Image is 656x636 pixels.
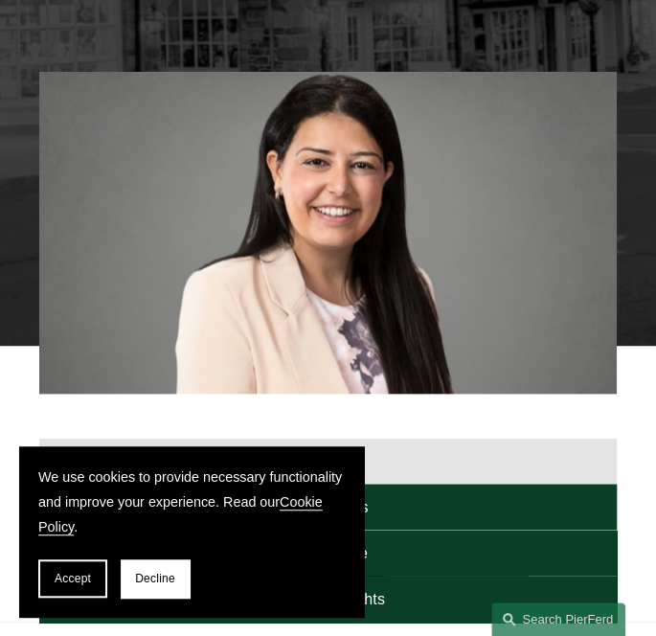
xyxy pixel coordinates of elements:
button: Accept [38,559,107,598]
section: Cookie banner [19,446,364,617]
a: Cookie Policy [38,494,323,534]
a: About [39,438,617,484]
span: Accept [55,572,91,585]
a: Search this site [491,602,625,636]
p: We use cookies to provide necessary functionality and improve your experience. Read our . [38,466,345,540]
button: Decline [121,559,190,598]
span: Decline [135,572,175,585]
